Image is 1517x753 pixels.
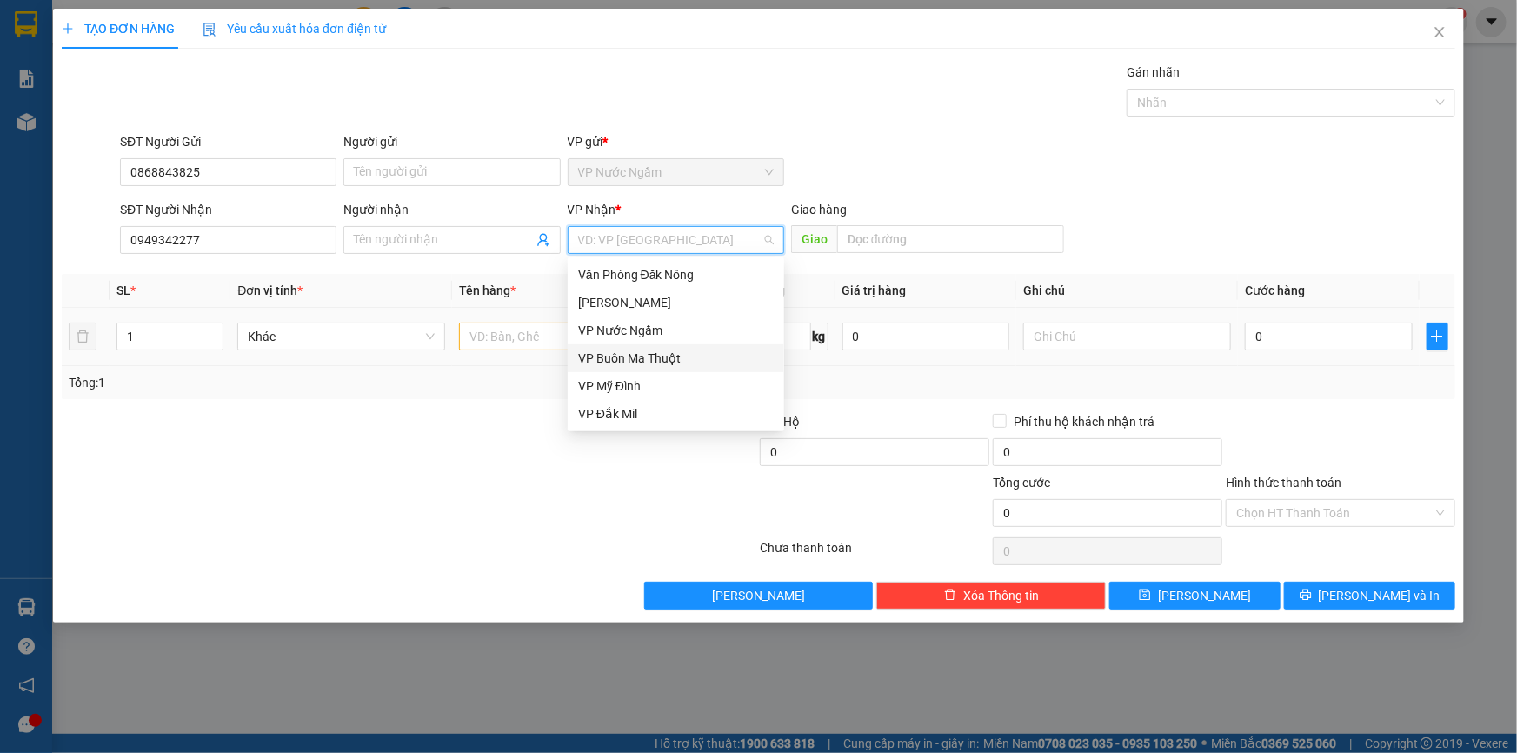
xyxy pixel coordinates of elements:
b: [DOMAIN_NAME] [232,14,420,43]
div: Tổng: 1 [69,373,586,392]
span: [PERSON_NAME] và In [1319,586,1440,605]
span: Giao hàng [791,203,847,217]
th: Ghi chú [1016,274,1238,308]
span: close [1433,25,1447,39]
div: VP Mỹ Đình [568,372,784,400]
span: Đơn vị tính [237,283,303,297]
b: Nhà xe Thiên Trung [70,14,156,119]
span: Giá trị hàng [842,283,907,297]
span: VP Nước Ngầm [578,159,774,185]
span: Yêu cầu xuất hóa đơn điện tử [203,22,386,36]
span: printer [1300,589,1312,603]
button: delete [69,323,96,350]
label: Hình thức thanh toán [1226,476,1341,490]
span: Xóa Thông tin [963,586,1039,605]
span: Khác [248,323,435,350]
div: [PERSON_NAME] [578,293,774,312]
input: Dọc đường [837,225,1064,253]
input: Ghi Chú [1023,323,1231,350]
h2: VP Nhận: VP Buôn Ma Thuột [91,124,420,234]
label: Gán nhãn [1127,65,1180,79]
span: user-add [536,233,550,247]
div: VP gửi [568,132,784,151]
button: deleteXóa Thông tin [876,582,1106,610]
div: VP Nước Ngầm [568,317,784,344]
span: Tên hàng [459,283,516,297]
div: Người gửi [343,132,560,151]
button: printer[PERSON_NAME] và In [1284,582,1455,610]
img: logo.jpg [10,26,61,113]
span: [PERSON_NAME] [1158,586,1251,605]
div: SĐT Người Gửi [120,132,336,151]
div: Văn Phòng Đăk Nông [568,261,784,289]
div: VP Buôn Ma Thuột [568,344,784,372]
button: plus [1427,323,1448,350]
span: Giao [791,225,837,253]
input: VD: Bàn, Ghế [459,323,667,350]
button: [PERSON_NAME] [644,582,874,610]
div: Gia Lai [568,289,784,317]
div: Chưa thanh toán [759,538,992,569]
div: VP Mỹ Đình [578,376,774,396]
div: VP Đắk Mil [568,400,784,428]
div: SĐT Người Nhận [120,200,336,219]
h2: YV72UIHW [10,124,140,153]
span: plus [1427,330,1447,343]
span: Tổng cước [993,476,1050,490]
div: VP Đắk Mil [578,404,774,423]
span: delete [944,589,956,603]
span: kg [811,323,828,350]
span: Phí thu hộ khách nhận trả [1007,412,1161,431]
button: save[PERSON_NAME] [1109,582,1281,610]
span: plus [62,23,74,35]
span: [PERSON_NAME] [712,586,805,605]
span: save [1139,589,1151,603]
div: Người nhận [343,200,560,219]
span: SL [116,283,130,297]
span: TẠO ĐƠN HÀNG [62,22,175,36]
input: 0 [842,323,1010,350]
button: Close [1415,9,1464,57]
div: VP Buôn Ma Thuột [578,349,774,368]
span: VP Nhận [568,203,616,217]
div: VP Nước Ngầm [578,321,774,340]
span: Cước hàng [1245,283,1305,297]
img: icon [203,23,216,37]
div: Văn Phòng Đăk Nông [578,265,774,284]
